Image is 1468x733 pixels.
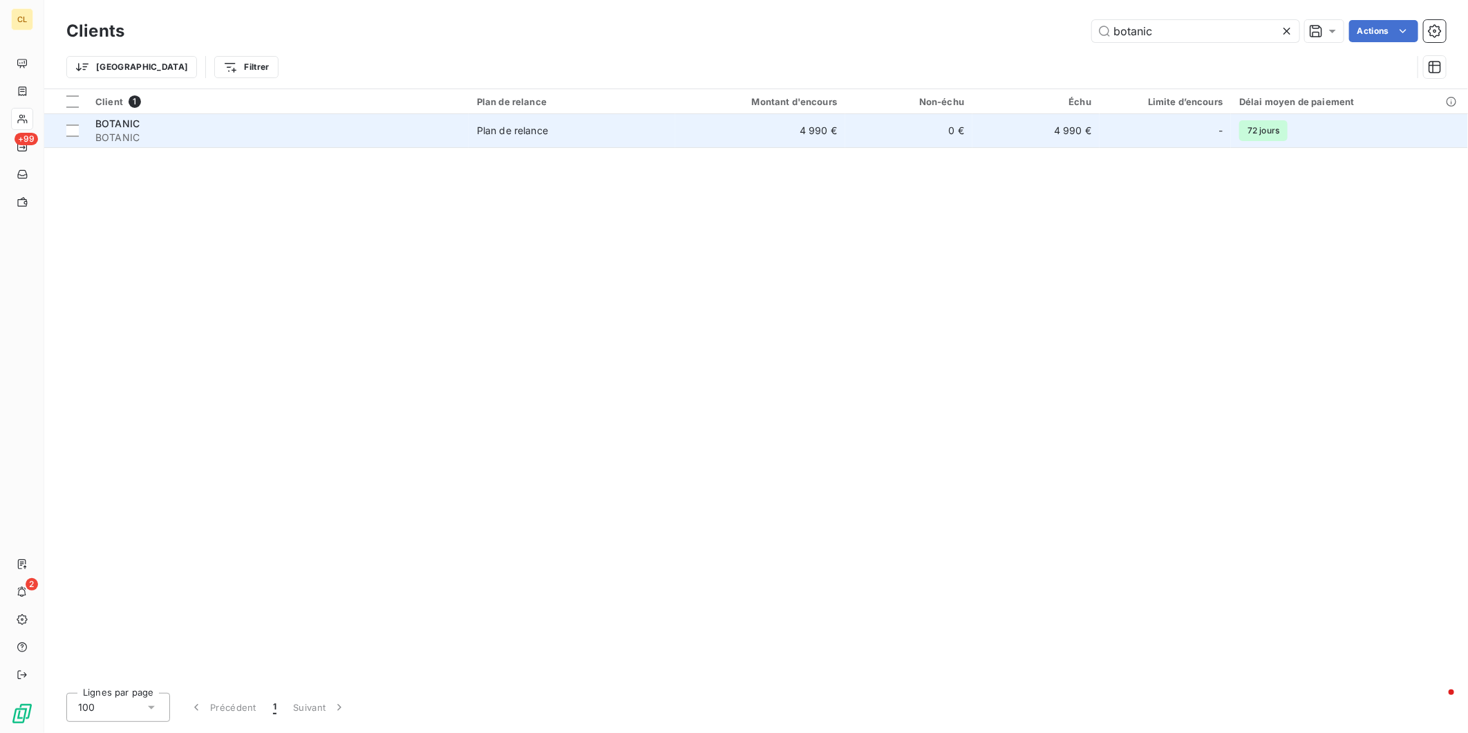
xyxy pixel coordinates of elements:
[11,8,33,30] div: CL
[854,96,964,107] div: Non-échu
[95,96,123,107] span: Client
[15,133,38,145] span: +99
[95,118,140,129] span: BOTANIC
[78,700,95,714] span: 100
[477,124,548,138] div: Plan de relance
[285,693,355,722] button: Suivant
[214,56,278,78] button: Filtrer
[1092,20,1299,42] input: Rechercher
[11,703,33,725] img: Logo LeanPay
[1349,20,1418,42] button: Actions
[477,96,667,107] div: Plan de relance
[66,19,124,44] h3: Clients
[95,131,460,145] span: BOTANIC
[1218,124,1223,138] span: -
[1239,120,1288,141] span: 72 jours
[675,114,846,147] td: 4 990 €
[129,95,141,108] span: 1
[181,693,265,722] button: Précédent
[972,114,1100,147] td: 4 990 €
[26,578,38,591] span: 2
[981,96,1091,107] div: Échu
[273,700,276,714] span: 1
[684,96,838,107] div: Montant d'encours
[1108,96,1223,107] div: Limite d’encours
[1421,686,1454,719] iframe: Intercom live chat
[1239,96,1460,107] div: Délai moyen de paiement
[265,693,285,722] button: 1
[66,56,197,78] button: [GEOGRAPHIC_DATA]
[845,114,972,147] td: 0 €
